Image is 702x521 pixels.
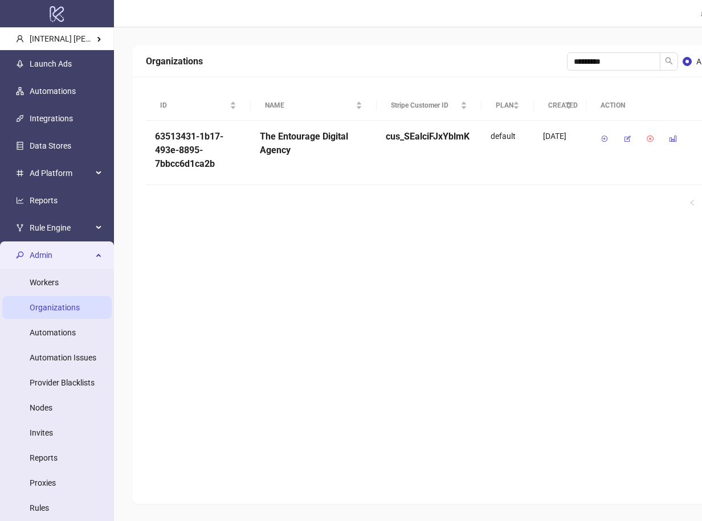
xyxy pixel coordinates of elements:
[683,194,701,212] button: left
[146,91,251,121] th: ID
[391,100,458,111] span: Stripe Customer ID
[689,199,696,206] span: left
[481,91,534,121] th: PLAN
[496,100,511,111] span: PLAN
[30,196,58,205] a: Reports
[30,378,95,387] a: Provider Blacklists
[534,91,586,121] th: CREATED
[683,194,701,212] li: Previous Page
[30,162,92,184] span: Ad Platform
[16,251,24,259] span: key
[386,130,472,143] h5: cus_SEalciFJxYblmK
[146,54,567,68] div: Organizations
[16,169,24,177] span: number
[30,428,53,437] a: Invites
[30,114,73,123] a: Integrations
[30,353,96,362] a: Automation Issues
[30,403,52,412] a: Nodes
[30,87,76,96] a: Automations
[16,35,24,43] span: user
[481,121,534,185] div: default
[30,328,76,337] a: Automations
[265,100,353,111] span: NAME
[30,59,72,68] a: Launch Ads
[30,34,159,43] span: [INTERNAL] [PERSON_NAME] Kitchn
[30,244,92,266] span: Admin
[260,130,368,157] h5: The Entourage Digital Agency
[30,303,80,312] a: Organizations
[160,100,227,111] span: ID
[30,478,56,487] a: Proxies
[377,91,481,121] th: Stripe Customer ID
[251,91,377,121] th: NAME
[16,224,24,232] span: fork
[30,278,59,287] a: Workers
[30,453,58,462] a: Reports
[30,503,49,512] a: Rules
[30,216,92,239] span: Rule Engine
[543,130,577,142] div: [DATE]
[30,141,71,150] a: Data Stores
[155,130,242,171] h5: 63513431-1b17-493e-8895-7bbcc6d1ca2b
[548,100,563,111] span: CREATED
[665,57,673,65] span: search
